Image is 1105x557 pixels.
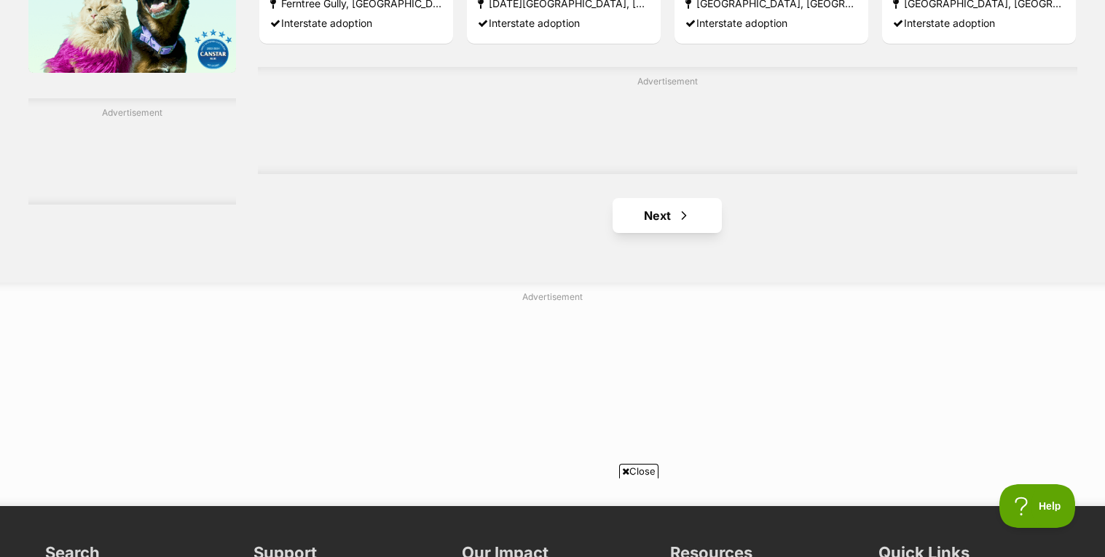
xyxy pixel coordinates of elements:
iframe: Advertisement [402,94,932,159]
div: Advertisement [258,67,1077,174]
iframe: Advertisement [288,484,818,550]
iframe: Help Scout Beacon - Open [999,484,1076,528]
iframe: Advertisement [200,309,906,491]
a: Next page [613,198,722,233]
div: Advertisement [28,98,236,205]
span: Close [619,464,658,478]
div: Interstate adoption [893,13,1065,33]
div: Interstate adoption [478,13,650,33]
nav: Pagination [258,198,1077,233]
div: Interstate adoption [270,13,442,33]
div: Interstate adoption [685,13,857,33]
